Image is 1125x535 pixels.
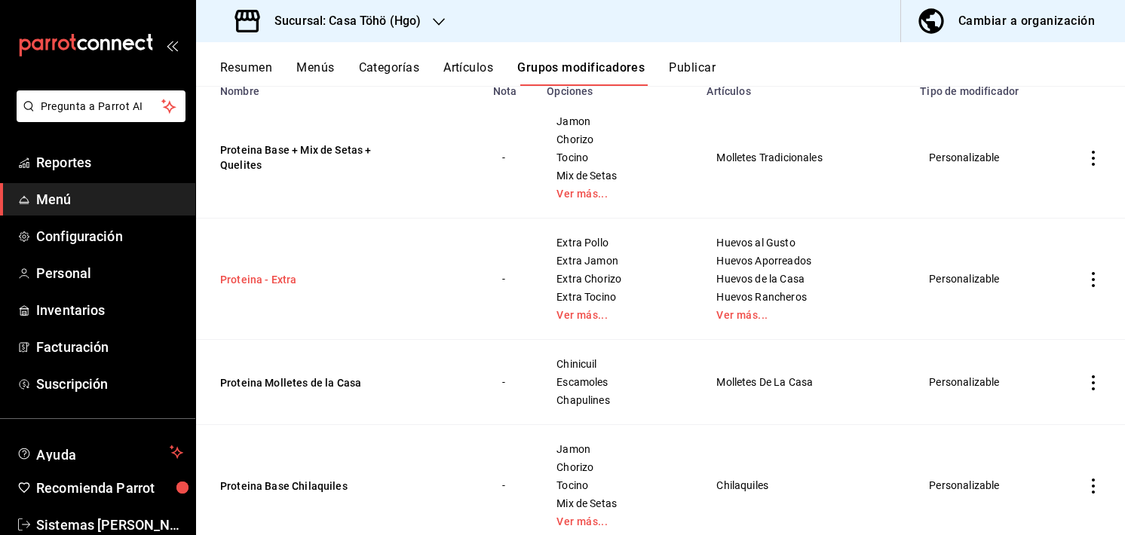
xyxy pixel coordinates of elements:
[911,97,1062,219] td: Personalizable
[517,60,645,86] button: Grupos modificadores
[220,60,1125,86] div: navigation tabs
[36,152,183,173] span: Reportes
[958,11,1095,32] div: Cambiar a organización
[262,12,421,30] h3: Sucursal: Casa Töhö (Hgo)
[911,76,1062,97] th: Tipo de modificador
[911,340,1062,425] td: Personalizable
[697,76,911,97] th: Artículos
[556,274,679,284] span: Extra Chorizo
[36,374,183,394] span: Suscripción
[556,292,679,302] span: Extra Tocino
[36,300,183,320] span: Inventarios
[716,310,892,320] a: Ver más...
[296,60,334,86] button: Menús
[556,152,679,163] span: Tocino
[716,377,892,387] span: Molletes De La Casa
[556,359,679,369] span: Chinicuil
[359,60,420,86] button: Categorías
[220,60,272,86] button: Resumen
[556,395,679,405] span: Chapulines
[41,99,162,115] span: Pregunta a Parrot AI
[716,480,892,491] span: Chilaquiles
[36,478,183,498] span: Recomienda Parrot
[17,90,185,122] button: Pregunta a Parrot AI
[556,237,679,248] span: Extra Pollo
[484,76,538,97] th: Nota
[538,76,697,97] th: Opciones
[36,443,164,461] span: Ayuda
[484,340,538,425] td: -
[716,292,892,302] span: Huevos Rancheros
[556,377,679,387] span: Escamoles
[556,480,679,491] span: Tocino
[1086,478,1101,494] button: actions
[556,188,679,199] a: Ver más...
[669,60,716,86] button: Publicar
[556,516,679,527] a: Ver más...
[556,134,679,145] span: Chorizo
[220,375,401,390] button: Proteina Molletes de la Casa
[166,39,178,51] button: open_drawer_menu
[484,97,538,219] td: -
[716,152,892,163] span: Molletes Tradicionales
[36,337,183,357] span: Facturación
[556,462,679,472] span: Chorizo
[556,444,679,454] span: Jamon
[484,219,538,340] td: -
[556,170,679,181] span: Mix de Setas
[716,255,892,266] span: Huevos Aporreados
[36,515,183,535] span: Sistemas [PERSON_NAME]
[220,478,401,494] button: Proteina Base Chilaquiles
[556,255,679,266] span: Extra Jamon
[1086,272,1101,287] button: actions
[716,274,892,284] span: Huevos de la Casa
[556,116,679,127] span: Jamon
[1086,375,1101,390] button: actions
[36,189,183,209] span: Menú
[36,263,183,283] span: Personal
[716,237,892,248] span: Huevos al Gusto
[36,226,183,246] span: Configuración
[443,60,493,86] button: Artículos
[220,142,401,173] button: Proteina Base + Mix de Setas + Quelites
[11,109,185,125] a: Pregunta a Parrot AI
[556,310,679,320] a: Ver más...
[1086,151,1101,166] button: actions
[220,272,401,287] button: Proteina - Extra
[911,219,1062,340] td: Personalizable
[196,76,484,97] th: Nombre
[556,498,679,509] span: Mix de Setas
